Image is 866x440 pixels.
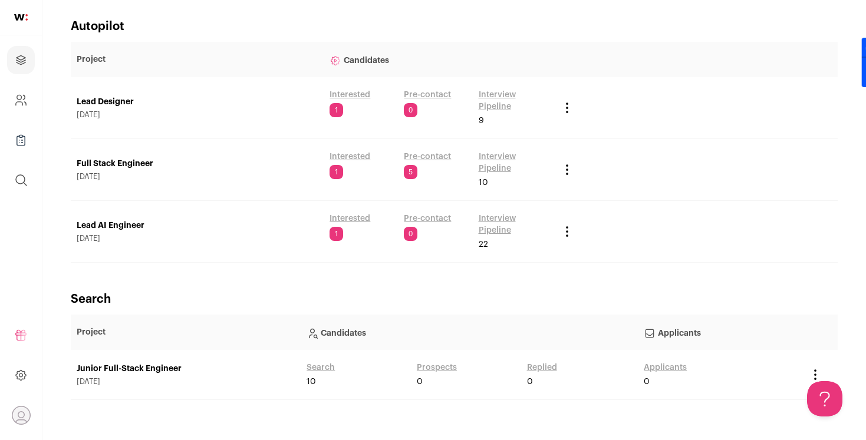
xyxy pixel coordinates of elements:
a: Applicants [644,362,687,373]
span: 0 [417,376,423,388]
span: 9 [479,115,484,127]
a: Junior Full-Stack Engineer [77,363,295,375]
a: Interested [330,151,370,163]
button: Project Actions [560,101,574,115]
span: 0 [527,376,533,388]
span: 0 [404,227,417,241]
h2: Autopilot [71,18,838,35]
a: Pre-contact [404,151,451,163]
a: Interested [330,89,370,101]
p: Candidates [307,320,632,344]
h2: Search [71,291,838,307]
a: Interview Pipeline [479,151,548,174]
p: Applicants [644,320,796,344]
span: 10 [479,177,488,188]
a: Pre-contact [404,213,451,224]
a: Search [307,362,335,373]
iframe: Toggle Customer Support [807,381,842,416]
a: Lead Designer [77,96,318,108]
span: 22 [479,239,488,250]
span: 1 [330,165,343,179]
span: [DATE] [77,172,318,181]
a: Prospects [417,362,457,373]
span: 10 [307,376,316,388]
p: Project [77,54,318,65]
span: 5 [404,165,417,179]
img: wellfound-shorthand-0d5821cbd27db2630d0214b213865d53afaa358527fdda9d0ea32b1df1b89c2c.svg [14,14,28,21]
span: [DATE] [77,110,318,120]
button: Project Actions [808,368,822,382]
a: Interview Pipeline [479,89,548,113]
p: Project [77,326,295,338]
a: Projects [7,46,35,74]
a: Lead AI Engineer [77,220,318,231]
span: 0 [404,103,417,117]
a: Company Lists [7,126,35,154]
span: 0 [644,376,650,388]
button: Project Actions [560,224,574,239]
span: [DATE] [77,377,295,386]
span: 1 [330,227,343,241]
p: Candidates [330,48,548,71]
button: Project Actions [560,163,574,177]
a: Pre-contact [404,89,451,101]
a: Interview Pipeline [479,213,548,236]
a: Full Stack Engineer [77,158,318,170]
a: Replied [527,362,557,373]
a: Interested [330,213,370,224]
a: Company and ATS Settings [7,86,35,114]
span: 1 [330,103,343,117]
button: Open dropdown [12,406,31,425]
span: [DATE] [77,234,318,243]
